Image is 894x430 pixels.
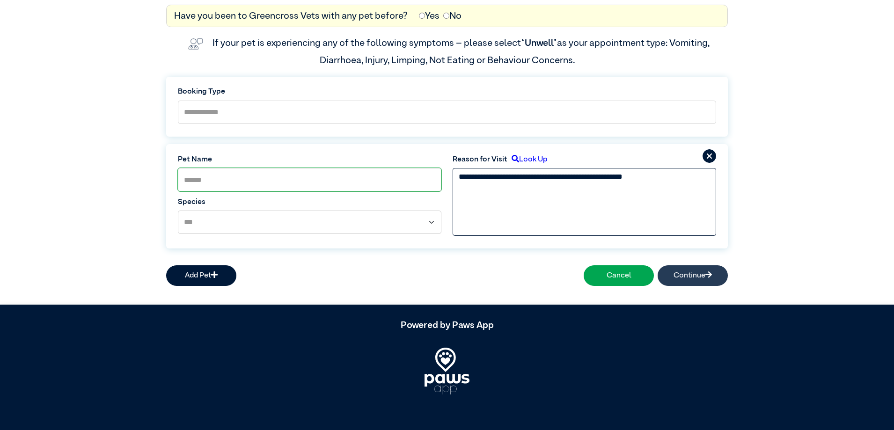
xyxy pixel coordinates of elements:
input: No [443,13,449,19]
label: Reason for Visit [453,154,507,165]
input: Yes [419,13,425,19]
label: Booking Type [178,86,716,97]
label: No [443,9,462,23]
img: PawsApp [425,348,469,394]
button: Cancel [584,265,654,286]
button: Add Pet [166,265,236,286]
label: If your pet is experiencing any of the following symptoms – please select as your appointment typ... [213,38,711,65]
img: vet [184,35,207,53]
span: “Unwell” [521,38,557,48]
label: Pet Name [178,154,441,165]
label: Have you been to Greencross Vets with any pet before? [174,9,408,23]
label: Look Up [507,154,547,165]
h5: Powered by Paws App [166,320,728,331]
label: Species [178,197,441,208]
label: Yes [419,9,440,23]
button: Continue [658,265,728,286]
